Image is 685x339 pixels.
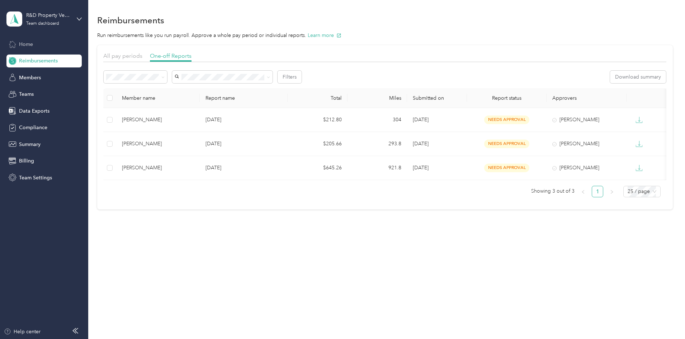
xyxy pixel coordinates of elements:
[4,328,41,335] button: Help center
[122,95,194,101] div: Member name
[348,156,407,180] td: 921.8
[484,116,529,124] span: needs approval
[103,52,142,59] span: All pay periods
[200,88,288,108] th: Report name
[623,186,661,197] div: Page Size
[606,186,618,197] button: right
[205,164,282,172] p: [DATE]
[413,117,429,123] span: [DATE]
[150,52,192,59] span: One-off Reports
[413,141,429,147] span: [DATE]
[628,186,656,197] span: 25 / page
[19,41,33,48] span: Home
[26,22,59,26] div: Team dashboard
[645,299,685,339] iframe: Everlance-gr Chat Button Frame
[122,116,194,124] div: [PERSON_NAME]
[19,141,41,148] span: Summary
[19,174,52,182] span: Team Settings
[19,57,58,65] span: Reimbursements
[547,88,626,108] th: Approvers
[205,116,282,124] p: [DATE]
[484,140,529,148] span: needs approval
[288,156,348,180] td: $645.26
[19,107,49,115] span: Data Exports
[97,32,673,39] p: Run reimbursements like you run payroll. Approve a whole pay period or individual reports.
[19,124,47,131] span: Compliance
[19,157,34,165] span: Billing
[278,71,302,83] button: Filters
[484,164,529,172] span: needs approval
[348,132,407,156] td: 293.8
[413,165,429,171] span: [DATE]
[407,88,467,108] th: Submitted on
[610,190,614,194] span: right
[293,95,342,101] div: Total
[473,95,541,101] span: Report status
[552,140,620,148] div: [PERSON_NAME]
[552,164,620,172] div: [PERSON_NAME]
[122,140,194,148] div: [PERSON_NAME]
[592,186,603,197] a: 1
[531,186,575,197] span: Showing 3 out of 3
[122,164,194,172] div: [PERSON_NAME]
[592,186,603,197] li: 1
[308,32,341,39] button: Learn more
[577,186,589,197] li: Previous Page
[353,95,402,101] div: Miles
[610,71,666,83] button: Download summary
[288,132,348,156] td: $205.66
[97,17,164,24] h1: Reimbursements
[116,88,200,108] th: Member name
[288,108,348,132] td: $212.80
[19,74,41,81] span: Members
[26,11,71,19] div: R&D Property Ventures
[205,140,282,148] p: [DATE]
[581,190,585,194] span: left
[577,186,589,197] button: left
[606,186,618,197] li: Next Page
[552,116,620,124] div: [PERSON_NAME]
[348,108,407,132] td: 304
[19,90,34,98] span: Teams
